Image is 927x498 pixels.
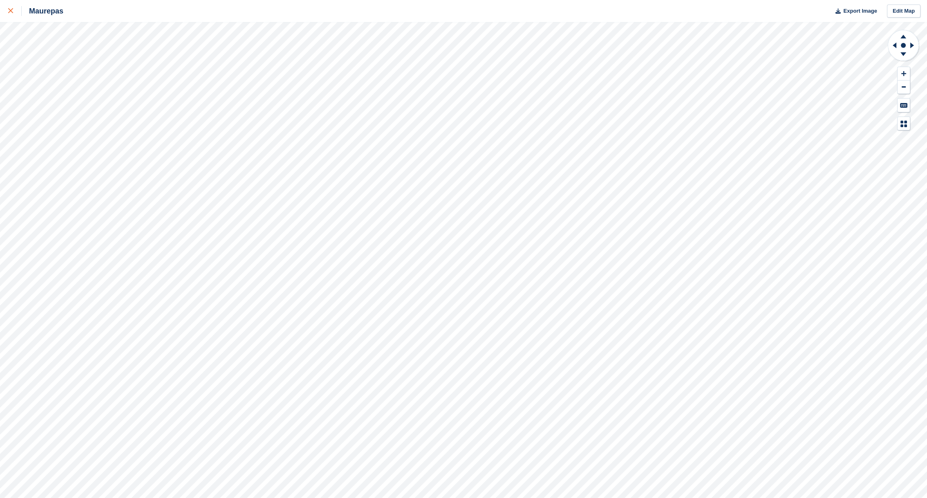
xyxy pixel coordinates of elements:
[898,99,910,112] button: Keyboard Shortcuts
[843,7,877,15] span: Export Image
[898,67,910,81] button: Zoom In
[22,6,63,16] div: Maurepas
[898,117,910,130] button: Map Legend
[898,81,910,94] button: Zoom Out
[887,4,920,18] a: Edit Map
[831,4,877,18] button: Export Image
